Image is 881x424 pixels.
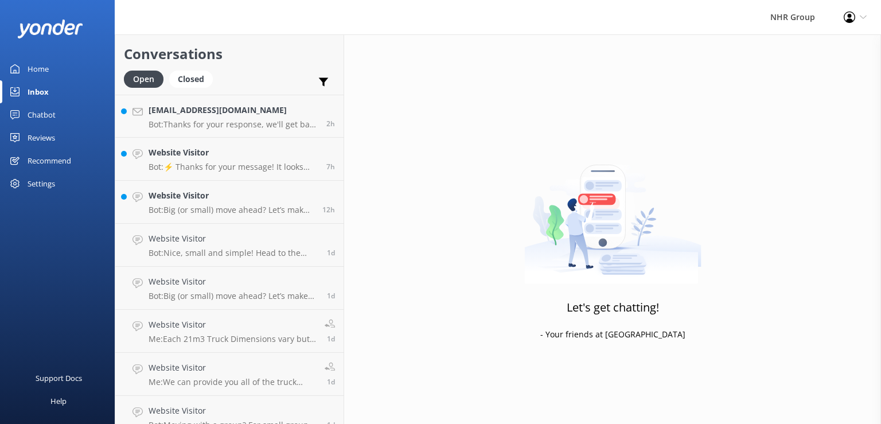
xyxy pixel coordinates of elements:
[115,181,344,224] a: Website VisitorBot:Big (or small) move ahead? Let’s make sure you’ve got the right wheels. Take o...
[149,189,314,202] h4: Website Visitor
[327,334,335,344] span: Sep 24 2025 01:19pm (UTC +12:00) Pacific/Auckland
[28,57,49,80] div: Home
[327,291,335,301] span: Sep 24 2025 02:06pm (UTC +12:00) Pacific/Auckland
[115,267,344,310] a: Website VisitorBot:Big (or small) move ahead? Let’s make sure you’ve got the right wheels. Take o...
[149,377,316,387] p: Me: We can provide you all of the truck details that the ferry will need when you make the booking
[149,318,316,331] h4: Website Visitor
[115,353,344,396] a: Website VisitorMe:We can provide you all of the truck details that the ferry will need when you m...
[50,390,67,413] div: Help
[115,138,344,181] a: Website VisitorBot:⚡ Thanks for your message! It looks like this one might be best handled by our...
[149,205,314,215] p: Bot: Big (or small) move ahead? Let’s make sure you’ve got the right wheels. Take our quick quiz ...
[149,232,318,245] h4: Website Visitor
[149,162,318,172] p: Bot: ⚡ Thanks for your message! It looks like this one might be best handled by our team directly...
[540,328,685,341] p: - Your friends at [GEOGRAPHIC_DATA]
[28,103,56,126] div: Chatbot
[36,367,82,390] div: Support Docs
[149,291,318,301] p: Bot: Big (or small) move ahead? Let’s make sure you’ve got the right wheels. Take our quick quiz ...
[124,43,335,65] h2: Conversations
[326,119,335,129] span: Sep 26 2025 06:49am (UTC +12:00) Pacific/Auckland
[28,172,55,195] div: Settings
[149,404,318,417] h4: Website Visitor
[327,248,335,258] span: Sep 25 2025 09:18am (UTC +12:00) Pacific/Auckland
[149,248,318,258] p: Bot: Nice, small and simple! Head to the quiz to see what will suit you best, if you require furt...
[28,149,71,172] div: Recommend
[169,72,219,85] a: Closed
[322,205,335,215] span: Sep 25 2025 08:58pm (UTC +12:00) Pacific/Auckland
[149,146,318,159] h4: Website Visitor
[28,126,55,149] div: Reviews
[567,298,659,317] h3: Let's get chatting!
[327,377,335,387] span: Sep 24 2025 01:12pm (UTC +12:00) Pacific/Auckland
[326,162,335,172] span: Sep 26 2025 01:36am (UTC +12:00) Pacific/Auckland
[149,104,318,116] h4: [EMAIL_ADDRESS][DOMAIN_NAME]
[149,275,318,288] h4: Website Visitor
[149,361,316,374] h4: Website Visitor
[124,72,169,85] a: Open
[115,310,344,353] a: Website VisitorMe:Each 21m3 Truck Dimensions vary but they are around 1980mm high in the back box...
[149,334,316,344] p: Me: Each 21m3 Truck Dimensions vary but they are around 1980mm high in the back box, we can advis...
[115,224,344,267] a: Website VisitorBot:Nice, small and simple! Head to the quiz to see what will suit you best, if yo...
[169,71,213,88] div: Closed
[149,119,318,130] p: Bot: Thanks for your response, we'll get back to you as soon as we can during opening hours.
[124,71,163,88] div: Open
[17,20,83,38] img: yonder-white-logo.png
[524,141,701,284] img: artwork of a man stealing a conversation from at giant smartphone
[115,95,344,138] a: [EMAIL_ADDRESS][DOMAIN_NAME]Bot:Thanks for your response, we'll get back to you as soon as we can...
[28,80,49,103] div: Inbox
